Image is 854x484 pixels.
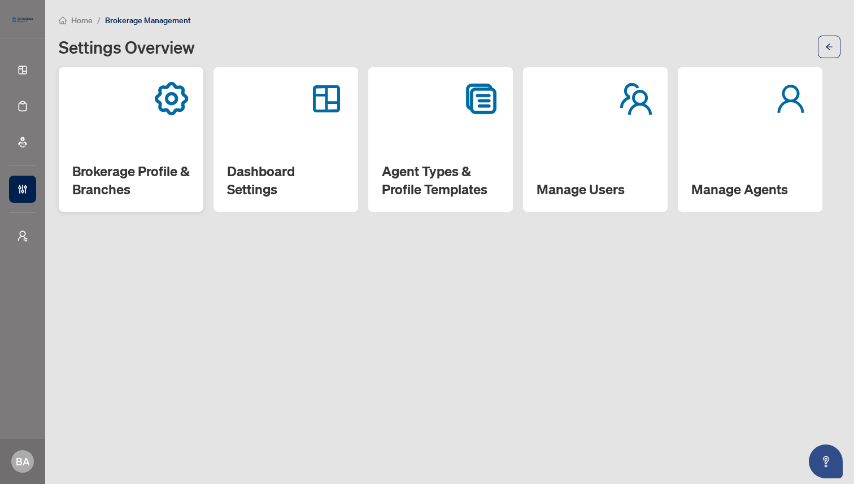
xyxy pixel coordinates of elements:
[382,162,499,198] h2: Agent Types & Profile Templates
[59,38,195,56] h1: Settings Overview
[72,162,190,198] h2: Brokerage Profile & Branches
[17,230,28,242] span: user-switch
[809,444,843,478] button: Open asap
[59,16,67,24] span: home
[825,43,833,51] span: arrow-left
[16,454,30,469] span: BA
[97,14,101,27] li: /
[71,15,93,25] span: Home
[9,14,36,25] img: logo
[537,180,654,198] h2: Manage Users
[105,15,191,25] span: Brokerage Management
[227,162,345,198] h2: Dashboard Settings
[691,180,809,198] h2: Manage Agents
